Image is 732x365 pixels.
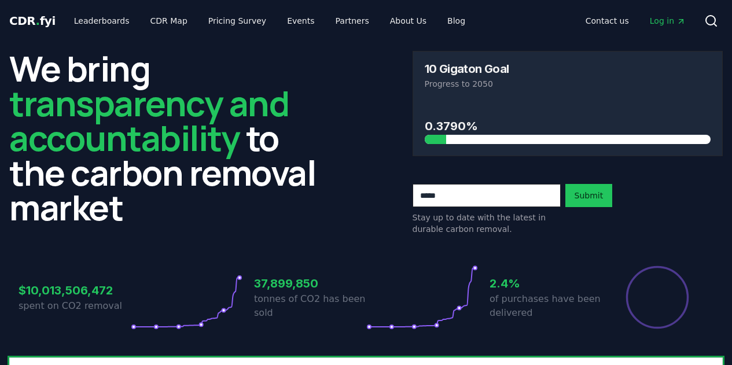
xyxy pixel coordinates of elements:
[381,10,436,31] a: About Us
[641,10,695,31] a: Log in
[65,10,139,31] a: Leaderboards
[650,15,686,27] span: Log in
[425,78,711,90] p: Progress to 2050
[254,275,366,292] h3: 37,899,850
[625,265,690,330] div: Percentage of sales delivered
[254,292,366,320] p: tonnes of CO2 has been sold
[438,10,474,31] a: Blog
[490,292,602,320] p: of purchases have been delivered
[9,14,56,28] span: CDR fyi
[490,275,602,292] h3: 2.4%
[19,299,131,313] p: spent on CO2 removal
[425,117,711,135] h3: 0.3790%
[199,10,275,31] a: Pricing Survey
[565,184,613,207] button: Submit
[36,14,40,28] span: .
[65,10,474,31] nav: Main
[326,10,378,31] a: Partners
[9,13,56,29] a: CDR.fyi
[141,10,197,31] a: CDR Map
[576,10,638,31] a: Contact us
[413,212,561,235] p: Stay up to date with the latest in durable carbon removal.
[9,51,320,224] h2: We bring to the carbon removal market
[9,79,289,161] span: transparency and accountability
[19,282,131,299] h3: $10,013,506,472
[278,10,323,31] a: Events
[576,10,695,31] nav: Main
[425,63,509,75] h3: 10 Gigaton Goal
